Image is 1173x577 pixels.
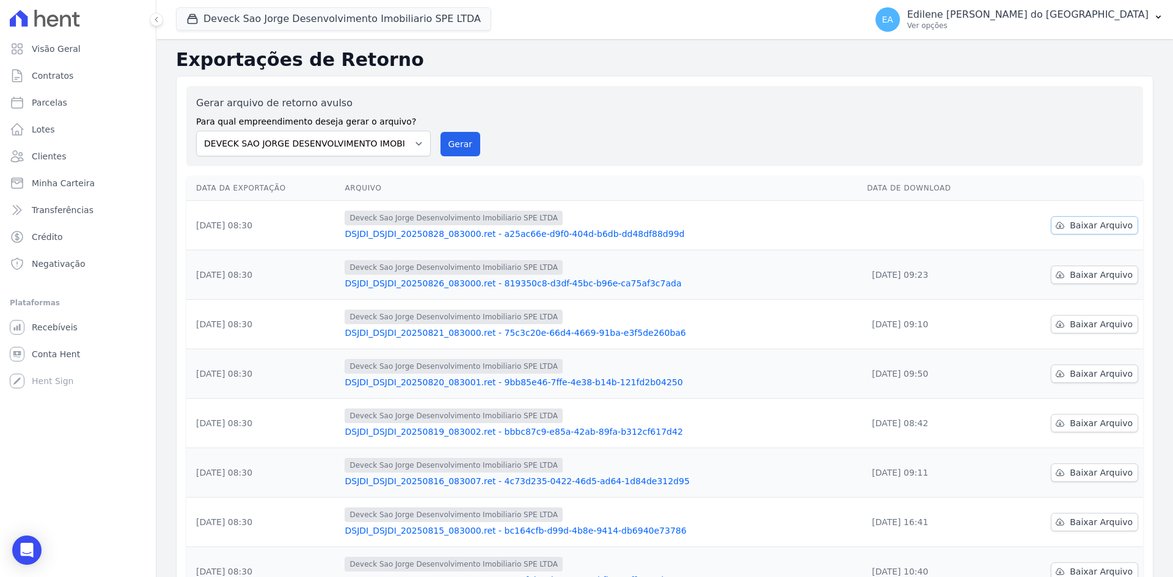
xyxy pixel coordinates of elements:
td: [DATE] 09:23 [862,250,1000,300]
a: Crédito [5,225,151,249]
a: DSJDI_DSJDI_20250819_083002.ret - bbbc87c9-e85a-42ab-89fa-b312cf617d42 [345,426,857,438]
span: Recebíveis [32,321,78,333]
td: [DATE] 09:10 [862,300,1000,349]
a: Baixar Arquivo [1051,216,1138,234]
a: Visão Geral [5,37,151,61]
a: DSJDI_DSJDI_20250816_083007.ret - 4c73d235-0422-46d5-ad64-1d84de312d95 [345,475,857,487]
span: Deveck Sao Jorge Desenvolvimento Imobiliario SPE LTDA [345,359,562,374]
td: [DATE] 08:30 [186,448,340,498]
span: Deveck Sao Jorge Desenvolvimento Imobiliario SPE LTDA [345,507,562,522]
span: Baixar Arquivo [1070,318,1133,330]
td: [DATE] 08:30 [186,498,340,547]
label: Para qual empreendimento deseja gerar o arquivo? [196,111,431,128]
a: Minha Carteira [5,171,151,195]
a: Baixar Arquivo [1051,414,1138,432]
span: Baixar Arquivo [1070,417,1133,429]
a: Baixar Arquivo [1051,266,1138,284]
td: [DATE] 08:30 [186,201,340,250]
span: Deveck Sao Jorge Desenvolvimento Imobiliario SPE LTDA [345,260,562,275]
span: EA [882,15,893,24]
td: [DATE] 08:30 [186,300,340,349]
span: Deveck Sao Jorge Desenvolvimento Imobiliario SPE LTDA [345,557,562,572]
a: Baixar Arquivo [1051,315,1138,333]
td: [DATE] 08:30 [186,349,340,399]
button: Gerar [440,132,481,156]
td: [DATE] 16:41 [862,498,1000,547]
span: Parcelas [32,96,67,109]
div: Open Intercom Messenger [12,535,42,565]
th: Data da Exportação [186,176,340,201]
td: [DATE] 09:50 [862,349,1000,399]
td: [DATE] 08:42 [862,399,1000,448]
a: DSJDI_DSJDI_20250828_083000.ret - a25ac66e-d9f0-404d-b6db-dd48df88d99d [345,228,857,240]
p: Edilene [PERSON_NAME] do [GEOGRAPHIC_DATA] [907,9,1149,21]
a: Parcelas [5,90,151,115]
a: Clientes [5,144,151,169]
a: Baixar Arquivo [1051,365,1138,383]
span: Baixar Arquivo [1070,466,1133,479]
button: Deveck Sao Jorge Desenvolvimento Imobiliario SPE LTDA [176,7,491,31]
span: Deveck Sao Jorge Desenvolvimento Imobiliario SPE LTDA [345,458,562,473]
span: Transferências [32,204,93,216]
label: Gerar arquivo de retorno avulso [196,96,431,111]
a: DSJDI_DSJDI_20250815_083000.ret - bc164cfb-d99d-4b8e-9414-db6940e73786 [345,524,857,537]
td: [DATE] 08:30 [186,399,340,448]
span: Baixar Arquivo [1070,368,1133,380]
span: Lotes [32,123,55,136]
div: Plataformas [10,296,146,310]
span: Baixar Arquivo [1070,269,1133,281]
td: [DATE] 09:11 [862,448,1000,498]
span: Crédito [32,231,63,243]
a: Transferências [5,198,151,222]
a: Baixar Arquivo [1051,513,1138,531]
span: Negativação [32,258,86,270]
a: DSJDI_DSJDI_20250820_083001.ret - 9bb85e46-7ffe-4e38-b14b-121fd2b04250 [345,376,857,388]
td: [DATE] 08:30 [186,250,340,300]
a: Baixar Arquivo [1051,463,1138,482]
span: Clientes [32,150,66,162]
span: Deveck Sao Jorge Desenvolvimento Imobiliario SPE LTDA [345,310,562,324]
span: Minha Carteira [32,177,95,189]
p: Ver opções [907,21,1149,31]
th: Arquivo [340,176,862,201]
button: EA Edilene [PERSON_NAME] do [GEOGRAPHIC_DATA] Ver opções [866,2,1173,37]
a: DSJDI_DSJDI_20250821_083000.ret - 75c3c20e-66d4-4669-91ba-e3f5de260ba6 [345,327,857,339]
a: Lotes [5,117,151,142]
span: Deveck Sao Jorge Desenvolvimento Imobiliario SPE LTDA [345,408,562,423]
a: Conta Hent [5,342,151,366]
span: Conta Hent [32,348,80,360]
span: Visão Geral [32,43,81,55]
a: Negativação [5,252,151,276]
th: Data de Download [862,176,1000,201]
a: Recebíveis [5,315,151,339]
span: Contratos [32,70,73,82]
a: Contratos [5,64,151,88]
span: Baixar Arquivo [1070,219,1133,231]
span: Baixar Arquivo [1070,516,1133,528]
a: DSJDI_DSJDI_20250826_083000.ret - 819350c8-d3df-45bc-b96e-ca75af3c7ada [345,277,857,289]
h2: Exportações de Retorno [176,49,1153,71]
span: Deveck Sao Jorge Desenvolvimento Imobiliario SPE LTDA [345,211,562,225]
